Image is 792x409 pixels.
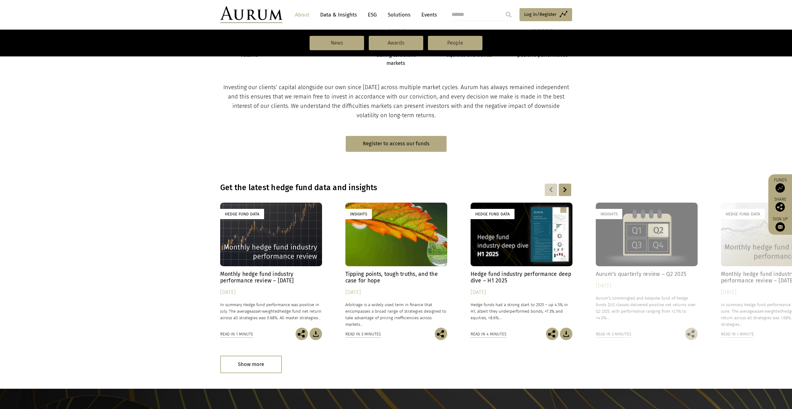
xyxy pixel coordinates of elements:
[296,328,308,340] img: Share this post
[220,183,492,192] h3: Get the latest hedge fund data and insights
[502,8,515,21] input: Submit
[251,309,279,314] span: asset-weighted
[220,6,282,23] img: Aurum
[775,222,785,232] img: Sign up to our newsletter
[721,209,765,219] div: Hedge Fund Data
[220,271,322,284] h4: Monthly hedge fund industry performance review – [DATE]
[369,36,423,50] a: Awards
[721,331,754,338] div: Read in 1 minute
[754,309,782,314] span: asset-weighted
[345,301,447,328] p: Arbitrage is a widely used term in finance that encompasses a broad range of strategies designed ...
[375,44,417,66] strong: Capital protection during turbulent markets
[365,9,380,21] a: ESG
[310,328,322,340] img: Download Article
[596,281,698,290] div: [DATE]
[596,209,622,219] div: Insights
[471,209,515,219] div: Hedge Fund Data
[519,8,572,21] a: Log in/Register
[560,328,572,340] img: Download Article
[685,328,698,340] img: Share this post
[771,197,789,212] div: Share
[771,216,789,232] a: Sign up
[345,331,381,338] div: Read in 3 minutes
[546,328,558,340] img: Share this post
[220,288,322,297] div: [DATE]
[524,11,557,18] span: Log in/Register
[471,288,572,297] div: [DATE]
[345,288,447,297] div: [DATE]
[346,136,447,152] a: Register to access our funds
[596,271,698,277] h4: Aurum’s quarterly review – Q2 2025
[220,301,322,321] p: In summary Hedge fund performance was positive in July. The average hedge fund net return across ...
[345,203,447,328] a: Insights Tipping points, tough truths, and the case for hope [DATE] Arbitrage is a widely used te...
[292,9,312,21] a: About
[596,295,698,321] p: Aurum’s commingled and bespoke fund of hedge funds $US classes delivered positive net returns ove...
[317,9,360,21] a: Data & Insights
[418,9,437,21] a: Events
[471,331,506,338] div: Read in 4 minutes
[310,36,364,50] a: News
[220,203,322,328] a: Hedge Fund Data Monthly hedge fund industry performance review – [DATE] [DATE] In summary Hedge f...
[775,183,785,193] img: Access Funds
[771,177,789,193] a: Funds
[471,301,572,321] p: Hedge funds had a strong start to 2025 – up 4.5% in H1, albeit they underperformed bonds, +7.3% a...
[345,271,447,284] h4: Tipping points, tough truths, and the case for hope
[435,328,447,340] img: Share this post
[220,356,282,373] div: Show more
[471,203,572,328] a: Hedge Fund Data Hedge fund industry performance deep dive – H1 2025 [DATE] Hedge funds had a stro...
[428,36,482,50] a: People
[220,331,253,338] div: Read in 1 minute
[345,209,372,219] div: Insights
[220,209,264,219] div: Hedge Fund Data
[471,271,572,284] h4: Hedge fund industry performance deep dive – H1 2025
[775,202,785,212] img: Share this post
[223,84,569,119] span: Investing our clients’ capital alongside our own since [DATE] across multiple market cycles. Auru...
[596,331,631,338] div: Read in 3 minutes
[385,9,414,21] a: Solutions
